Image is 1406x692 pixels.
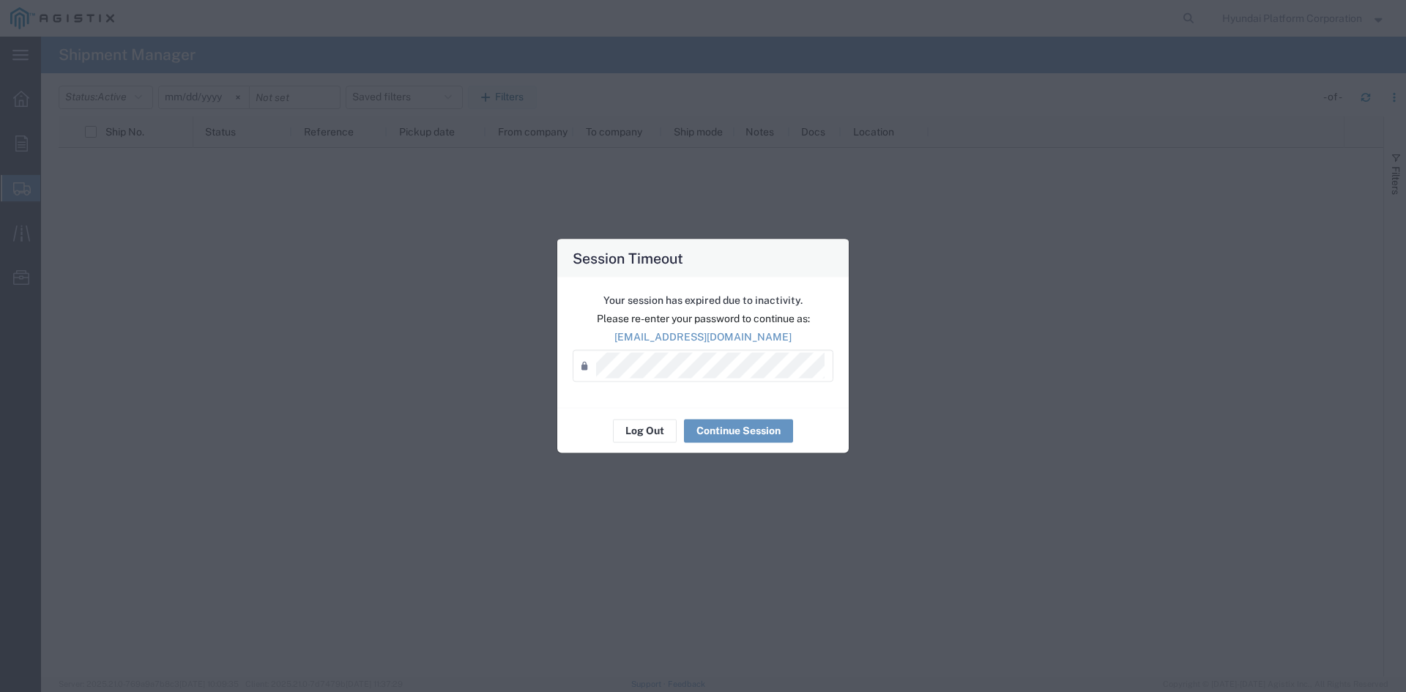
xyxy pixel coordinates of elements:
h4: Session Timeout [573,247,683,268]
button: Log Out [613,419,677,442]
p: Your session has expired due to inactivity. [573,292,833,308]
p: Please re-enter your password to continue as: [573,310,833,326]
button: Continue Session [684,419,793,442]
p: [EMAIL_ADDRESS][DOMAIN_NAME] [573,329,833,344]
